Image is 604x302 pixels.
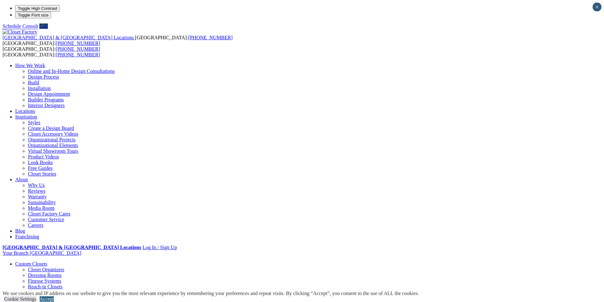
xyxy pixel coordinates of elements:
[40,296,54,302] a: Accept
[18,13,49,17] span: Toggle Font size
[15,234,39,239] a: Franchising
[3,35,135,40] a: [GEOGRAPHIC_DATA] & [GEOGRAPHIC_DATA] Locations
[28,284,62,289] a: Reach-in Closets
[15,12,51,18] button: Toggle Font size
[28,278,61,284] a: Finesse Systems
[28,103,65,108] a: Interior Designers
[28,183,45,188] a: Why Us
[28,160,53,165] a: Look Books
[28,217,64,222] a: Customer Service
[28,91,70,97] a: Design Appointment
[15,5,60,12] button: Toggle High Contrast
[28,74,59,80] a: Design Process
[3,245,141,250] a: [GEOGRAPHIC_DATA] & [GEOGRAPHIC_DATA] Locations
[188,35,232,40] a: [PHONE_NUMBER]
[593,3,601,11] button: Close
[56,41,100,46] a: [PHONE_NUMBER]
[28,211,70,216] a: Closet Factory Cares
[15,114,37,119] a: Inspiration
[28,188,45,194] a: Reviews
[28,68,115,74] a: Online and In-Home Design Consultations
[39,23,48,29] a: Call
[142,245,177,250] a: Log In / Sign Up
[28,137,75,142] a: Organizational Projects
[28,80,39,85] a: Build
[15,63,45,68] a: How We Work
[28,154,59,159] a: Product Videos
[28,120,40,125] a: Styles
[28,148,78,154] a: Virtual Showroom Tours
[28,143,78,148] a: Organizational Elements
[3,291,419,296] div: We use cookies and IP address on our website to give you the most relevant experience by remember...
[4,296,36,302] a: Cookie Settings
[15,108,35,114] a: Locations
[28,171,56,177] a: Closet Stories
[28,97,64,102] a: Builder Programs
[28,131,78,137] a: Closet Accessory Videos
[28,273,62,278] a: Dressing Rooms
[28,86,51,91] a: Installation
[3,46,100,57] span: [GEOGRAPHIC_DATA]: [GEOGRAPHIC_DATA]:
[18,6,57,11] span: Toggle High Contrast
[15,228,25,234] a: Blog
[28,200,56,205] a: Sustainability
[28,125,74,131] a: Create a Design Board
[29,250,81,256] span: [GEOGRAPHIC_DATA]
[15,261,47,267] a: Custom Closets
[3,250,81,256] a: Your Branch [GEOGRAPHIC_DATA]
[28,194,47,199] a: Warranty
[28,267,64,272] a: Closet Organizers
[28,205,55,211] a: Media Room
[3,35,233,46] span: [GEOGRAPHIC_DATA]: [GEOGRAPHIC_DATA]:
[3,23,38,29] a: Schedule Consult
[3,35,134,40] span: [GEOGRAPHIC_DATA] & [GEOGRAPHIC_DATA] Locations
[56,46,100,52] a: [PHONE_NUMBER]
[28,222,43,228] a: Careers
[28,165,53,171] a: Free Guides
[3,250,28,256] span: Your Branch
[28,290,54,295] a: Shoe Closets
[3,29,37,35] img: Closet Factory
[56,52,100,57] a: [PHONE_NUMBER]
[15,177,28,182] a: About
